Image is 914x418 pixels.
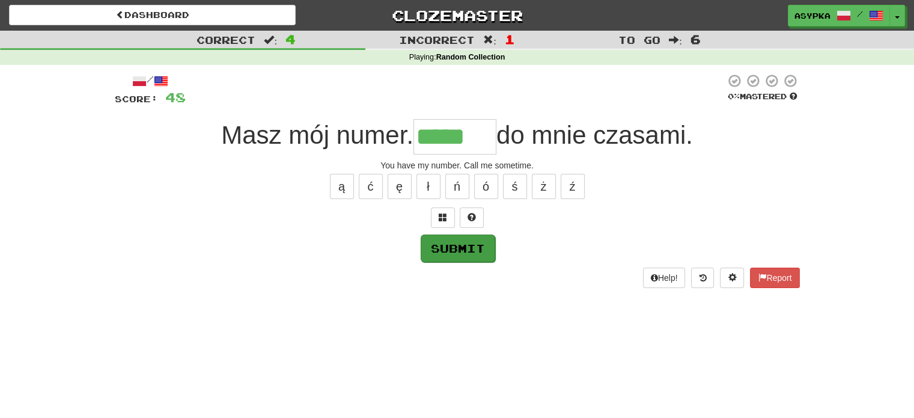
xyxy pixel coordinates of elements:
span: To go [618,34,660,46]
button: ą [330,174,354,199]
button: ę [388,174,412,199]
button: ż [532,174,556,199]
span: : [264,35,277,45]
span: do mnie czasami. [496,121,693,149]
a: asypka / [788,5,890,26]
span: Score: [115,94,158,104]
span: : [483,35,496,45]
span: 1 [505,32,515,46]
button: Round history (alt+y) [691,268,714,288]
strong: Random Collection [436,53,505,61]
span: / [857,10,863,18]
button: ź [561,174,585,199]
div: You have my number. Call me sometime. [115,159,800,171]
button: ó [474,174,498,199]
button: Switch sentence to multiple choice alt+p [431,207,455,228]
span: : [669,35,682,45]
div: / [115,73,186,88]
button: Help! [643,268,686,288]
button: ć [359,174,383,199]
span: Masz mój numer. [221,121,413,149]
span: 0 % [728,91,740,101]
button: ł [416,174,440,199]
span: 48 [165,90,186,105]
button: Submit [421,235,495,262]
div: Mastered [725,91,800,102]
button: Report [750,268,799,288]
a: Dashboard [9,5,296,25]
span: asypka [794,10,830,21]
button: ś [503,174,527,199]
span: 6 [690,32,701,46]
button: Single letter hint - you only get 1 per sentence and score half the points! alt+h [460,207,484,228]
span: 4 [285,32,296,46]
span: Incorrect [399,34,475,46]
button: ń [445,174,469,199]
span: Correct [197,34,255,46]
a: Clozemaster [314,5,600,26]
